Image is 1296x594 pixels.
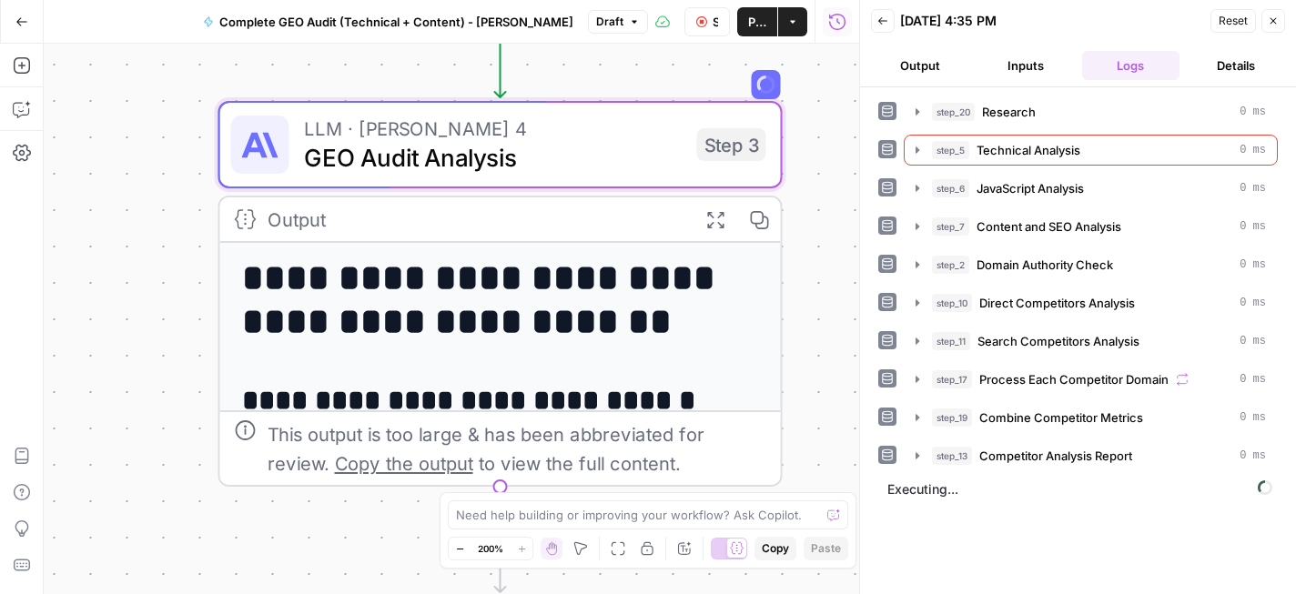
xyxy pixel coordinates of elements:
button: 0 ms [905,327,1277,356]
span: JavaScript Analysis [977,179,1084,197]
span: Research [982,103,1036,121]
button: 0 ms [905,288,1277,317]
span: Content and SEO Analysis [977,217,1121,236]
span: 0 ms [1240,257,1266,273]
span: Competitor Analysis Report [979,447,1132,465]
span: Paste [811,540,841,557]
div: This output is too large & has been abbreviated for review. to view the full content. [268,419,766,478]
span: 0 ms [1240,142,1266,158]
span: Direct Competitors Analysis [979,294,1135,312]
span: 0 ms [1240,104,1266,120]
button: Publish [737,7,777,36]
span: 0 ms [1240,333,1266,349]
button: Paste [804,537,848,560]
span: 0 ms [1240,409,1266,426]
span: Reset [1219,13,1248,29]
span: step_13 [932,447,972,465]
span: step_2 [932,256,969,274]
span: step_20 [932,103,975,121]
span: 200% [478,541,503,556]
button: 0 ms [905,97,1277,126]
span: 0 ms [1240,448,1266,464]
span: Draft [596,14,623,30]
span: step_5 [932,141,969,159]
span: step_19 [932,408,972,427]
span: LLM · [PERSON_NAME] 4 [304,114,683,143]
button: 0 ms [905,365,1277,394]
span: step_11 [932,332,970,350]
span: step_17 [932,370,972,388]
button: 0 ms [905,212,1277,241]
span: Process Each Competitor Domain [979,370,1169,388]
button: Draft [588,10,648,34]
button: 0 ms [905,174,1277,203]
div: Output [268,205,683,234]
span: Copy [762,540,789,557]
button: Details [1187,51,1285,80]
button: 0 ms [905,441,1277,470]
span: Combine Competitor Metrics [979,408,1143,427]
g: Edge from step_3 to step_4 [495,487,506,592]
button: Logs [1082,51,1180,80]
span: Executing... [882,475,1278,504]
span: 0 ms [1240,371,1266,388]
button: 0 ms [905,403,1277,432]
button: 0 ms [905,136,1277,165]
span: GEO Audit Analysis [304,139,683,176]
button: 0 ms [905,250,1277,279]
button: Complete GEO Audit (Technical + Content) - [PERSON_NAME] [192,7,584,36]
button: Copy [754,537,796,560]
button: Stop Run [684,7,730,36]
span: step_6 [932,179,969,197]
span: Stop Run [713,13,718,31]
span: 0 ms [1240,180,1266,196]
span: step_10 [932,294,972,312]
span: 0 ms [1240,218,1266,235]
span: Publish [748,13,766,31]
button: Reset [1210,9,1256,33]
span: 0 ms [1240,295,1266,311]
span: Complete GEO Audit (Technical + Content) - [PERSON_NAME] [219,13,573,31]
button: Output [871,51,969,80]
span: Copy the output [335,452,473,474]
span: step_7 [932,217,969,236]
div: Step 3 [697,128,766,161]
span: Search Competitors Analysis [977,332,1139,350]
span: Domain Authority Check [977,256,1113,274]
span: Technical Analysis [977,141,1080,159]
button: Inputs [977,51,1075,80]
